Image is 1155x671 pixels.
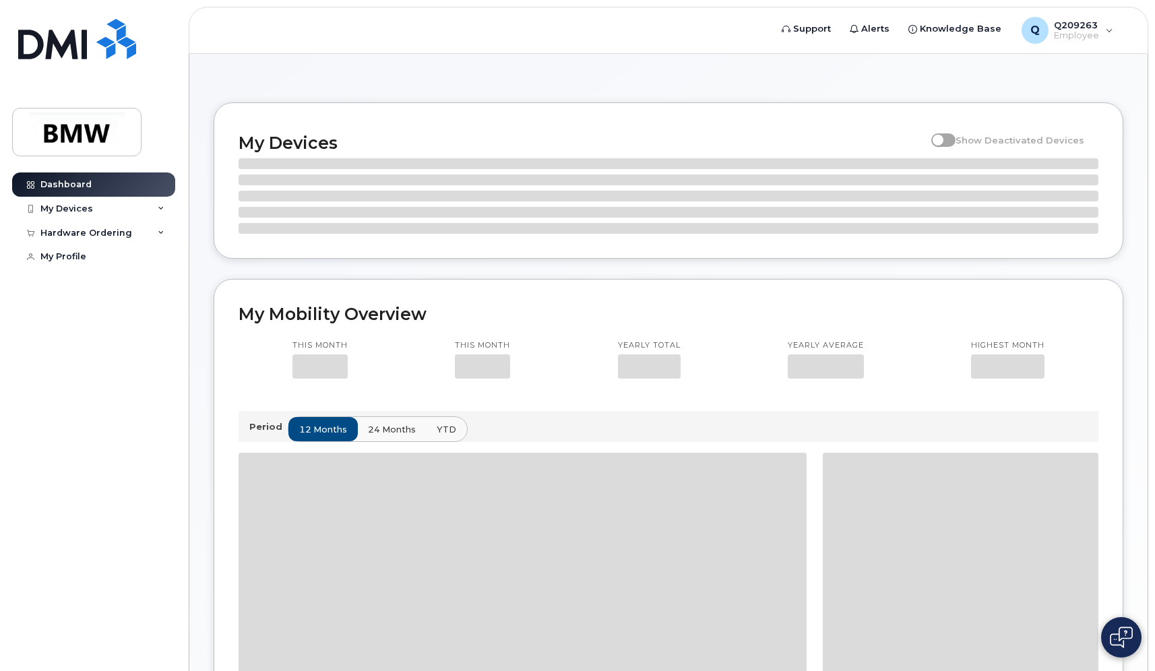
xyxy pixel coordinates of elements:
p: Period [249,420,288,433]
span: 24 months [368,423,416,436]
span: Show Deactivated Devices [956,135,1084,146]
img: Open chat [1110,627,1133,648]
h2: My Mobility Overview [239,304,1098,324]
p: Yearly average [788,340,864,351]
p: Yearly total [618,340,681,351]
h2: My Devices [239,133,925,153]
p: This month [455,340,510,351]
input: Show Deactivated Devices [931,127,942,138]
p: This month [292,340,348,351]
p: Highest month [971,340,1044,351]
span: YTD [437,423,456,436]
